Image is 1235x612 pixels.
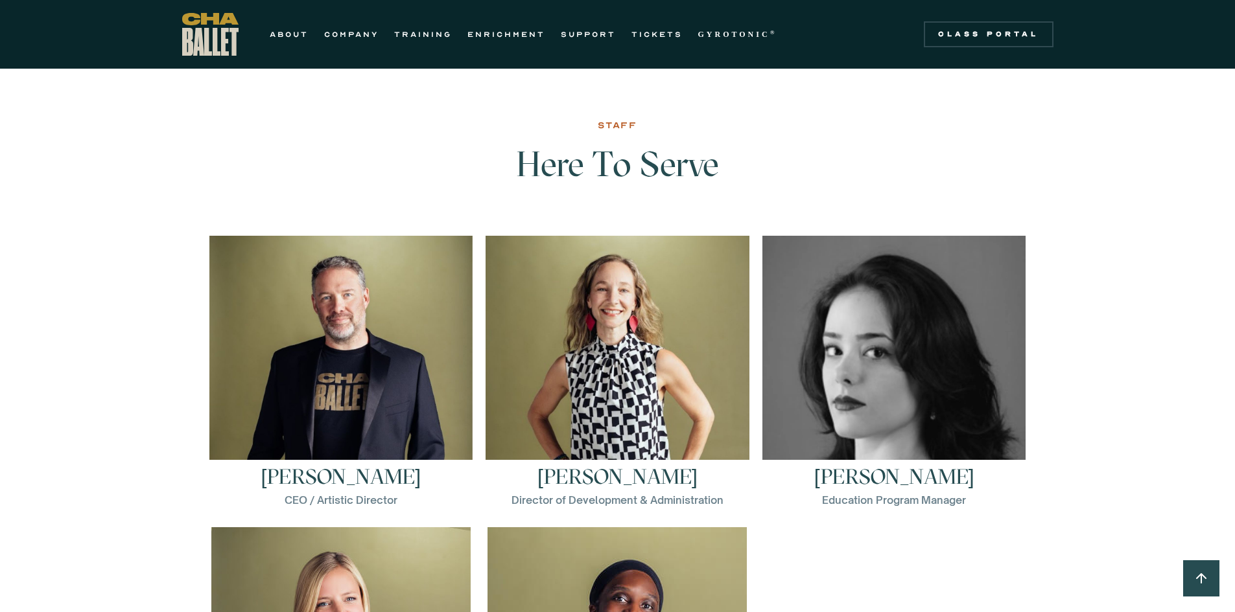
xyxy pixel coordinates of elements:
div: CEO / Artistic Director [285,492,397,508]
a: COMPANY [324,27,379,42]
a: Class Portal [924,21,1053,47]
a: [PERSON_NAME]CEO / Artistic Director [209,236,473,508]
div: Director of Development & Administration [512,492,723,508]
a: ENRICHMENT [467,27,545,42]
a: home [182,13,239,56]
a: ABOUT [270,27,309,42]
h3: Here To Serve [407,145,829,210]
div: STAFF [598,118,637,133]
a: GYROTONIC® [698,27,777,42]
h3: [PERSON_NAME] [261,466,421,487]
sup: ® [770,29,777,36]
a: TICKETS [631,27,683,42]
a: [PERSON_NAME]Director of Development & Administration [486,236,749,508]
strong: GYROTONIC [698,30,770,39]
h3: [PERSON_NAME] [537,466,698,487]
a: SUPPORT [561,27,616,42]
a: TRAINING [394,27,452,42]
h3: [PERSON_NAME] [814,466,974,487]
div: Class Portal [932,29,1046,40]
div: Education Program Manager [822,492,966,508]
a: [PERSON_NAME]Education Program Manager [762,236,1026,508]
